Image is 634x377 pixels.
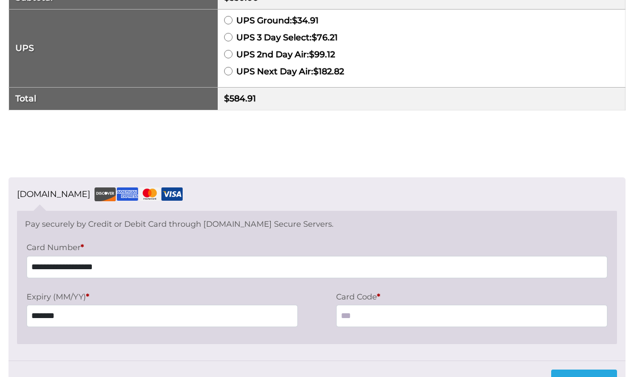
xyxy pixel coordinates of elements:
span: $ [309,49,314,59]
img: visa [161,187,183,201]
img: mastercard [139,187,160,201]
label: Card Code [336,289,607,305]
th: UPS [9,9,218,87]
bdi: 584.91 [224,93,256,104]
label: [DOMAIN_NAME] [17,186,183,203]
bdi: 34.91 [292,15,319,25]
label: UPS 2nd Day Air: [236,49,335,59]
span: $ [312,32,317,42]
th: Total [9,87,218,110]
img: amex [117,187,138,201]
iframe: reCAPTCHA [8,123,170,165]
span: $ [292,15,297,25]
label: Card Number [27,240,608,255]
img: discover [95,187,116,201]
label: UPS 3 Day Select: [236,32,338,42]
span: $ [224,93,229,104]
label: UPS Next Day Air: [236,66,344,76]
p: Pay securely by Credit or Debit Card through [DOMAIN_NAME] Secure Servers. [25,218,610,230]
bdi: 99.12 [309,49,335,59]
label: UPS Ground: [236,15,319,25]
label: Expiry (MM/YY) [27,289,298,305]
span: $ [313,66,319,76]
bdi: 76.21 [312,32,338,42]
bdi: 182.82 [313,66,344,76]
